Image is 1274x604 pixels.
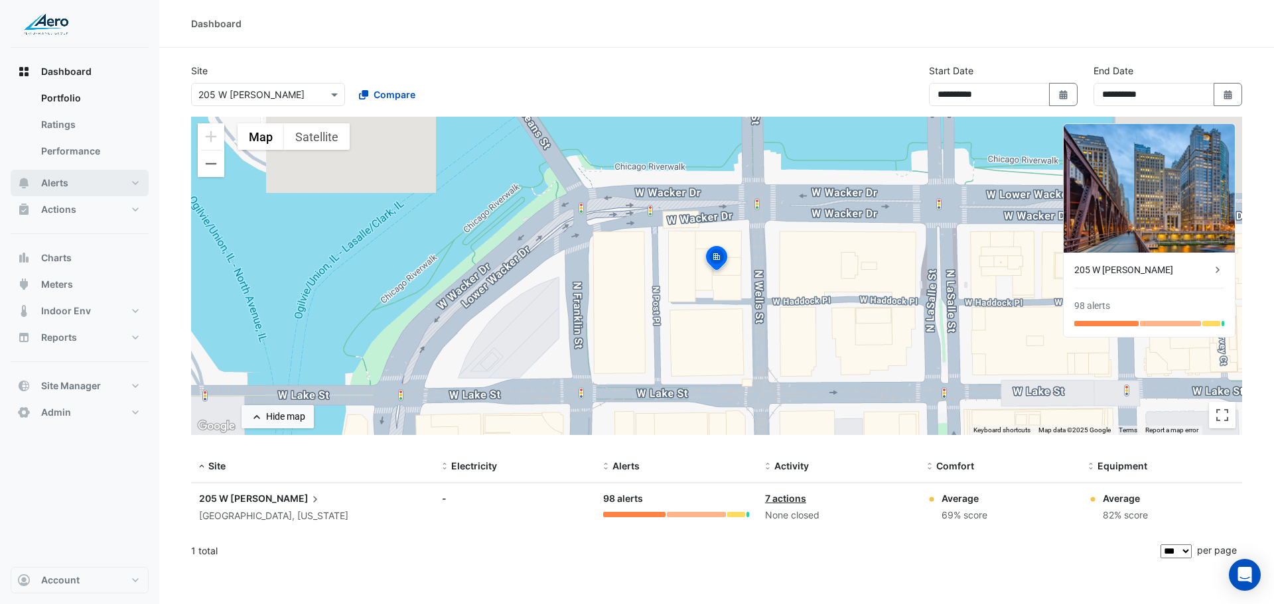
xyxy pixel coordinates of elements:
div: Average [1103,491,1148,505]
img: Google [194,418,238,435]
fa-icon: Select Date [1058,89,1070,100]
span: Alerts [41,176,68,190]
span: Site Manager [41,379,101,393]
div: 98 alerts [1074,299,1110,313]
button: Admin [11,399,149,426]
label: End Date [1094,64,1133,78]
button: Zoom out [198,151,224,177]
a: Report a map error [1145,426,1198,434]
span: Activity [774,460,809,471]
span: 205 W [199,493,228,504]
div: 98 alerts [603,491,749,507]
button: Show street map [238,123,284,150]
span: Account [41,574,80,587]
span: Indoor Env [41,304,91,318]
div: Hide map [266,410,305,424]
button: Indoor Env [11,298,149,324]
img: site-pin-selected.svg [702,244,731,276]
span: Admin [41,406,71,419]
button: Site Manager [11,373,149,399]
span: Alerts [612,460,640,471]
div: 82% score [1103,508,1148,523]
app-icon: Alerts [17,176,31,190]
span: Equipment [1097,460,1147,471]
div: - [442,491,588,505]
div: 69% score [942,508,987,523]
div: 205 W [PERSON_NAME] [1074,263,1211,277]
span: Dashboard [41,65,92,78]
button: Meters [11,271,149,298]
span: Compare [374,88,415,101]
div: Dashboard [11,85,149,170]
span: Reports [41,331,77,344]
div: Average [942,491,987,505]
label: Site [191,64,208,78]
span: Site [208,460,226,471]
app-icon: Site Manager [17,379,31,393]
button: Hide map [242,405,314,428]
button: Toggle fullscreen view [1209,402,1236,428]
app-icon: Reports [17,331,31,344]
img: 205 W Wacker [1064,124,1235,253]
div: None closed [765,508,911,523]
app-icon: Indoor Env [17,304,31,318]
img: Company Logo [16,11,76,37]
a: Performance [31,138,149,164]
button: Compare [350,83,424,106]
a: Ratings [31,111,149,138]
app-icon: Meters [17,278,31,291]
button: Keyboard shortcuts [973,426,1030,435]
button: Charts [11,245,149,271]
span: Meters [41,278,73,291]
span: Electricity [451,460,497,471]
span: Comfort [936,460,974,471]
button: Actions [11,196,149,223]
label: Start Date [929,64,973,78]
div: 1 total [191,534,1158,568]
button: Reports [11,324,149,351]
button: Zoom in [198,123,224,150]
div: Dashboard [191,17,242,30]
app-icon: Charts [17,251,31,265]
app-icon: Actions [17,203,31,216]
span: Actions [41,203,76,216]
span: Charts [41,251,72,265]
button: Account [11,567,149,593]
div: Open Intercom Messenger [1229,559,1261,591]
a: Terms [1119,426,1137,434]
a: 7 actions [765,493,806,504]
fa-icon: Select Date [1222,89,1234,100]
button: Dashboard [11,58,149,85]
button: Alerts [11,170,149,196]
a: Portfolio [31,85,149,111]
app-icon: Admin [17,406,31,419]
span: Map data ©2025 Google [1038,426,1111,434]
span: [PERSON_NAME] [230,491,322,506]
app-icon: Dashboard [17,65,31,78]
button: Show satellite imagery [284,123,350,150]
div: [GEOGRAPHIC_DATA], [US_STATE] [199,509,426,524]
a: Open this area in Google Maps (opens a new window) [194,418,238,435]
span: per page [1197,544,1237,556]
